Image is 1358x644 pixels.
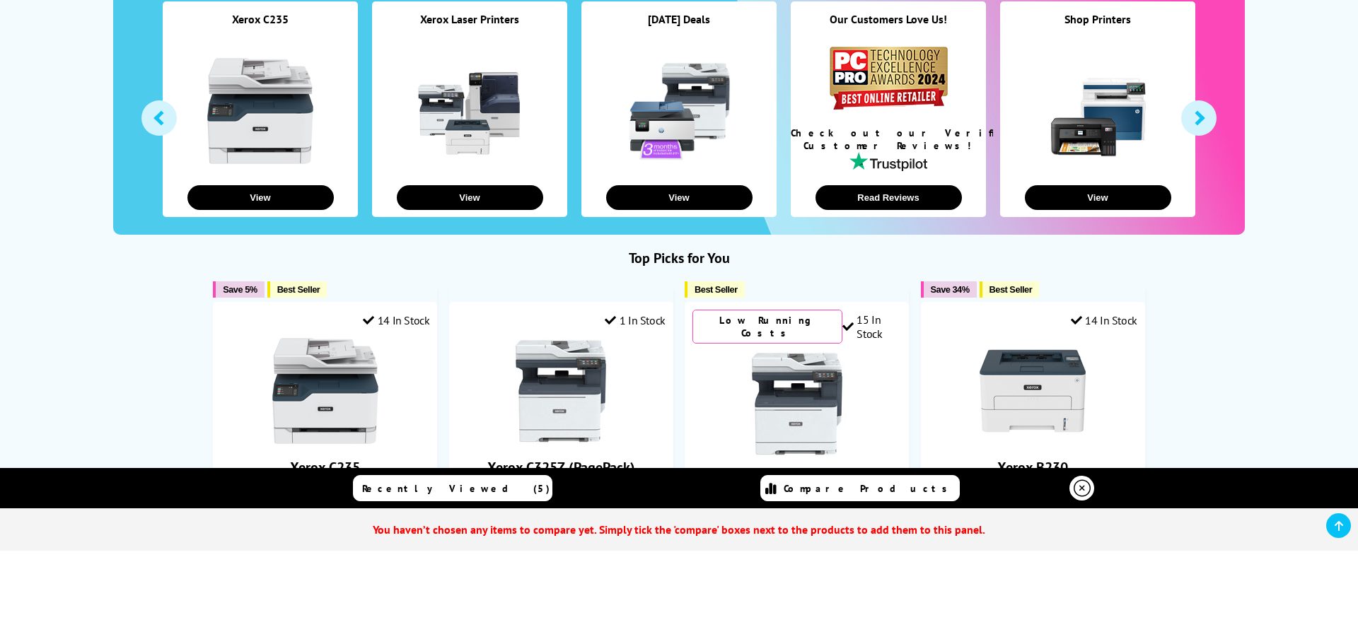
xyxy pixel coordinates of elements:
[605,313,666,327] div: 1 In Stock
[990,284,1033,295] span: Best Seller
[232,12,289,26] a: Xerox C235
[508,338,614,444] img: Xerox C325Z (PagePack)
[353,475,552,501] a: Recently Viewed (5)
[363,313,429,327] div: 14 In Stock
[744,351,850,457] img: Xerox C325
[791,127,986,152] div: Check out our Verified Customer Reviews!
[290,458,360,476] a: Xerox C235
[606,185,753,210] button: View
[685,281,745,298] button: Best Seller
[931,284,970,295] span: Save 34%
[980,338,1086,444] img: Xerox B230
[842,312,902,341] div: 15 In Stock
[997,458,1068,476] a: Xerox B230
[695,284,738,295] span: Best Seller
[272,433,378,447] a: Xerox C235
[816,185,962,210] button: Read Reviews
[508,433,614,447] a: Xerox C325Z (PagePack)
[362,482,550,495] span: Recently Viewed (5)
[230,508,1128,551] span: You haven’t chosen any items to compare yet. Simply tick the 'compare' boxes next to the products...
[744,445,850,459] a: Xerox C325
[487,458,635,476] a: Xerox C325Z (PagePack)
[1071,313,1137,327] div: 14 In Stock
[1000,12,1195,44] div: Shop Printers
[921,281,977,298] button: Save 34%
[784,482,955,495] span: Compare Products
[272,338,378,444] img: Xerox C235
[791,12,986,44] div: Our Customers Love Us!
[187,185,334,210] button: View
[223,284,257,295] span: Save 5%
[420,12,519,26] a: Xerox Laser Printers
[277,284,320,295] span: Best Seller
[692,310,842,344] div: Low Running Costs
[980,433,1086,447] a: Xerox B230
[267,281,327,298] button: Best Seller
[1025,185,1171,210] button: View
[760,475,960,501] a: Compare Products
[581,12,777,44] div: [DATE] Deals
[213,281,264,298] button: Save 5%
[397,185,543,210] button: View
[980,281,1040,298] button: Best Seller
